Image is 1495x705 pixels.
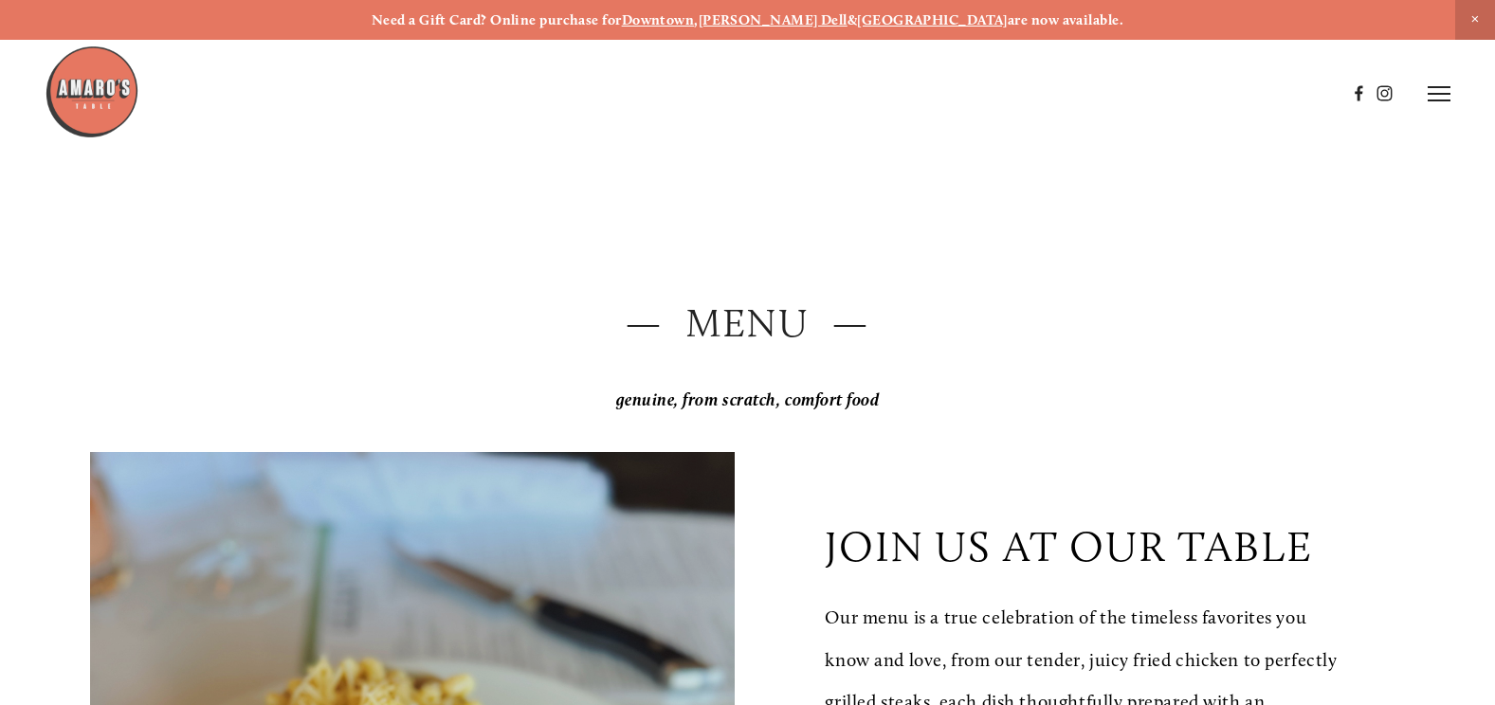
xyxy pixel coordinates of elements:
[616,389,880,410] em: genuine, from scratch, comfort food
[45,45,139,139] img: Amaro's Table
[694,11,698,28] strong: ,
[825,521,1312,571] p: join us at our table
[699,11,848,28] a: [PERSON_NAME] Dell
[622,11,695,28] a: Downtown
[90,296,1406,352] h2: — Menu —
[857,11,1008,28] a: [GEOGRAPHIC_DATA]
[372,11,622,28] strong: Need a Gift Card? Online purchase for
[848,11,857,28] strong: &
[1008,11,1123,28] strong: are now available.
